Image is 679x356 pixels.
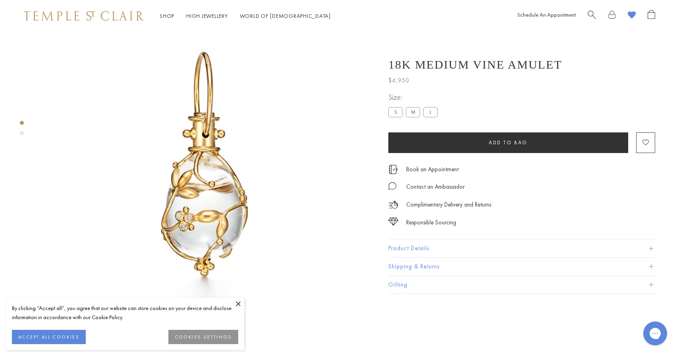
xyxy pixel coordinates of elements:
a: Book an Appointment [406,165,459,174]
button: Add to bag [388,132,628,153]
nav: Main navigation [160,11,331,21]
button: COOKIES SETTINGS [168,330,238,344]
img: icon_appointment.svg [388,165,398,174]
span: Add to bag [489,139,528,146]
label: L [423,107,438,117]
a: High JewelleryHigh Jewellery [186,12,228,19]
div: Responsible Sourcing [406,218,456,228]
a: Schedule An Appointment [517,11,576,18]
button: ACCEPT ALL COOKIES [12,330,86,344]
div: By clicking “Accept all”, you agree that our website can store cookies on your device and disclos... [12,304,238,322]
h1: 18K Medium Vine Amulet [388,58,562,71]
div: Contact an Ambassador [406,182,465,192]
a: Search [588,10,596,22]
span: $4,950 [388,75,409,86]
p: Complimentary Delivery and Returns [406,200,491,210]
a: Open Shopping Bag [648,10,655,22]
label: M [406,107,420,117]
img: icon_sourcing.svg [388,218,398,226]
img: Temple St. Clair [24,11,144,21]
button: Gifting [388,276,655,294]
img: icon_delivery.svg [388,200,398,210]
iframe: Gorgias live chat messenger [639,319,671,348]
a: ShopShop [160,12,174,19]
label: S [388,107,403,117]
button: Product Details [388,239,655,257]
img: MessageIcon-01_2.svg [388,182,396,190]
a: World of [DEMOGRAPHIC_DATA]World of [DEMOGRAPHIC_DATA] [240,12,331,19]
button: Shipping & Returns [388,258,655,276]
a: View Wishlist [628,10,636,22]
div: Product gallery navigation [20,119,24,142]
span: Size: [388,91,441,104]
